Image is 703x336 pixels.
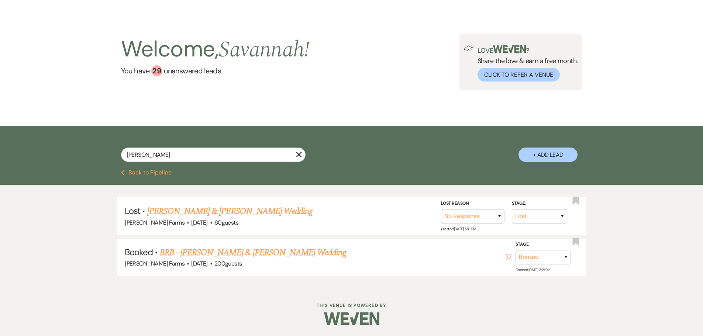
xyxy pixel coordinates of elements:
a: [PERSON_NAME] & [PERSON_NAME] Wedding [147,205,313,218]
a: You have 29 unanswered leads. [121,65,309,76]
img: Weven Logo [324,306,379,332]
img: weven-logo-green.svg [493,45,526,53]
span: [DATE] [191,219,207,226]
label: Stage: [512,200,567,208]
div: Share the love & earn a free month. [473,45,578,82]
a: BRB - [PERSON_NAME] & [PERSON_NAME] Wedding [160,246,346,259]
span: 200 guests [214,260,242,267]
span: [PERSON_NAME] Farms [125,260,185,267]
input: Search by name, event date, email address or phone number [121,148,306,162]
h2: Welcome, [121,34,309,65]
label: Stage: [516,240,571,249]
img: loud-speaker-illustration.svg [464,45,473,51]
span: Booked [125,246,153,258]
label: Lost Reason [441,200,504,208]
span: [PERSON_NAME] Farms [125,219,185,226]
div: 29 [151,65,162,76]
span: [DATE] [191,260,207,267]
span: Savannah ! [219,33,309,67]
span: Created: [DATE] 3:21 PM [516,267,550,272]
p: Love ? [478,45,578,54]
button: + Add Lead [518,148,578,162]
span: 60 guests [214,219,238,226]
span: Lost [125,205,140,217]
button: Click to Refer a Venue [478,68,560,82]
button: Back to Pipeline [121,170,172,176]
span: Created: [DATE] 5:10 PM [441,226,476,231]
